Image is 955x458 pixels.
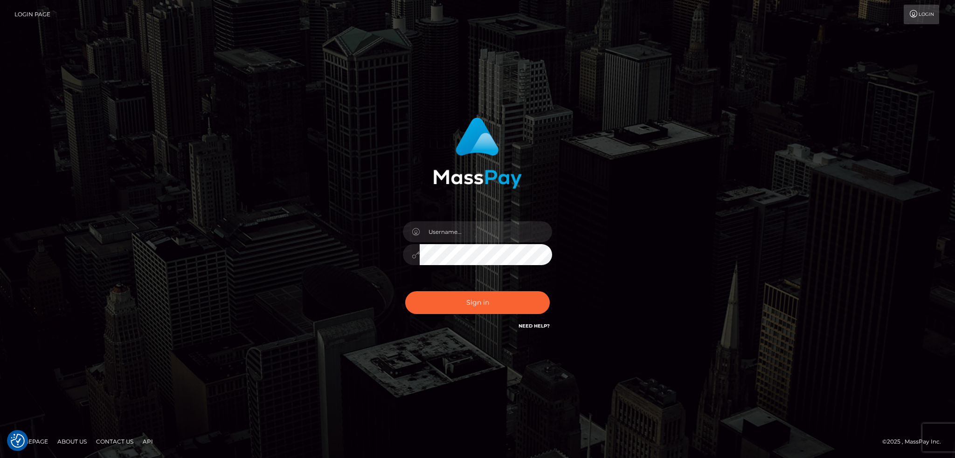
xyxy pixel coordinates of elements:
[139,434,157,449] a: API
[882,437,948,447] div: © 2025 , MassPay Inc.
[10,434,52,449] a: Homepage
[11,434,25,448] img: Revisit consent button
[433,117,522,189] img: MassPay Login
[519,323,550,329] a: Need Help?
[54,434,90,449] a: About Us
[405,291,550,314] button: Sign in
[904,5,939,24] a: Login
[92,434,137,449] a: Contact Us
[14,5,50,24] a: Login Page
[11,434,25,448] button: Consent Preferences
[420,221,552,242] input: Username...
